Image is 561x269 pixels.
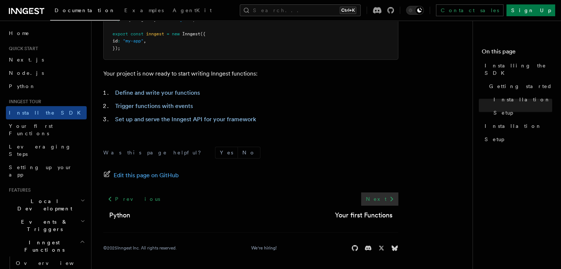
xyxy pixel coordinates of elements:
a: Your first Functions [6,119,87,140]
a: Setting up your app [6,161,87,181]
a: Edit this page on GitHub [103,170,179,181]
span: , [143,38,146,43]
span: Setting up your app [9,164,72,178]
span: Examples [124,7,164,13]
span: Leveraging Steps [9,144,71,157]
span: : [118,38,120,43]
a: Examples [120,2,168,20]
span: inngest [146,31,164,36]
span: Inngest tour [6,99,41,105]
span: Features [6,187,31,193]
span: "inngest" [169,17,193,22]
span: Setup [494,109,513,116]
button: No [238,147,260,158]
a: Trigger functions with events [115,102,193,109]
span: Node.js [9,70,44,76]
span: AgentKit [173,7,212,13]
a: Python [6,80,87,93]
span: = [167,31,169,36]
kbd: Ctrl+K [340,7,356,14]
span: import [112,17,128,22]
a: Setup [491,106,552,119]
span: Installation [494,96,551,103]
span: Documentation [55,7,115,13]
span: Installation [485,122,542,130]
span: }); [112,46,120,51]
button: Inngest Functions [6,236,87,256]
span: Overview [16,260,92,266]
a: We're hiring! [251,245,277,251]
a: Installation [491,93,552,106]
a: Leveraging Steps [6,140,87,161]
a: Contact sales [436,4,503,16]
span: Next.js [9,57,44,63]
div: © 2025 Inngest Inc. All rights reserved. [103,245,177,251]
span: ({ [200,31,205,36]
p: Your project is now ready to start writing Inngest functions: [103,69,398,79]
a: Sign Up [506,4,555,16]
a: Previous [103,192,164,206]
a: AgentKit [168,2,216,20]
a: Documentation [50,2,120,21]
span: Getting started [489,83,552,90]
a: Set up and serve the Inngest API for your framework [115,116,256,123]
span: Edit this page on GitHub [114,170,179,181]
span: new [172,31,180,36]
span: ; [193,17,195,22]
span: { Inngest } [128,17,156,22]
a: Next [361,192,398,206]
span: "my-app" [123,38,143,43]
a: Next.js [6,53,87,66]
span: Your first Functions [9,123,53,136]
span: Setup [485,136,504,143]
button: Events & Triggers [6,215,87,236]
span: Inngest Functions [6,239,80,254]
h4: On this page [482,47,552,59]
span: Local Development [6,198,80,212]
p: Was this page helpful? [103,149,206,156]
a: Getting started [486,80,552,93]
a: Install the SDK [6,106,87,119]
a: Setup [482,133,552,146]
span: Install the SDK [9,110,85,116]
span: Quick start [6,46,38,52]
span: id [112,38,118,43]
a: Your first Functions [335,210,392,220]
span: Installing the SDK [485,62,552,77]
span: const [131,31,143,36]
button: Local Development [6,195,87,215]
span: Python [9,83,36,89]
button: Yes [215,147,238,158]
a: Installation [482,119,552,133]
span: Inngest [182,31,200,36]
span: from [156,17,167,22]
a: Node.js [6,66,87,80]
span: Home [9,29,30,37]
button: Search...Ctrl+K [240,4,361,16]
a: Python [109,210,130,220]
span: Events & Triggers [6,218,80,233]
span: export [112,31,128,36]
button: Toggle dark mode [406,6,424,15]
a: Home [6,27,87,40]
a: Installing the SDK [482,59,552,80]
a: Define and write your functions [115,89,200,96]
